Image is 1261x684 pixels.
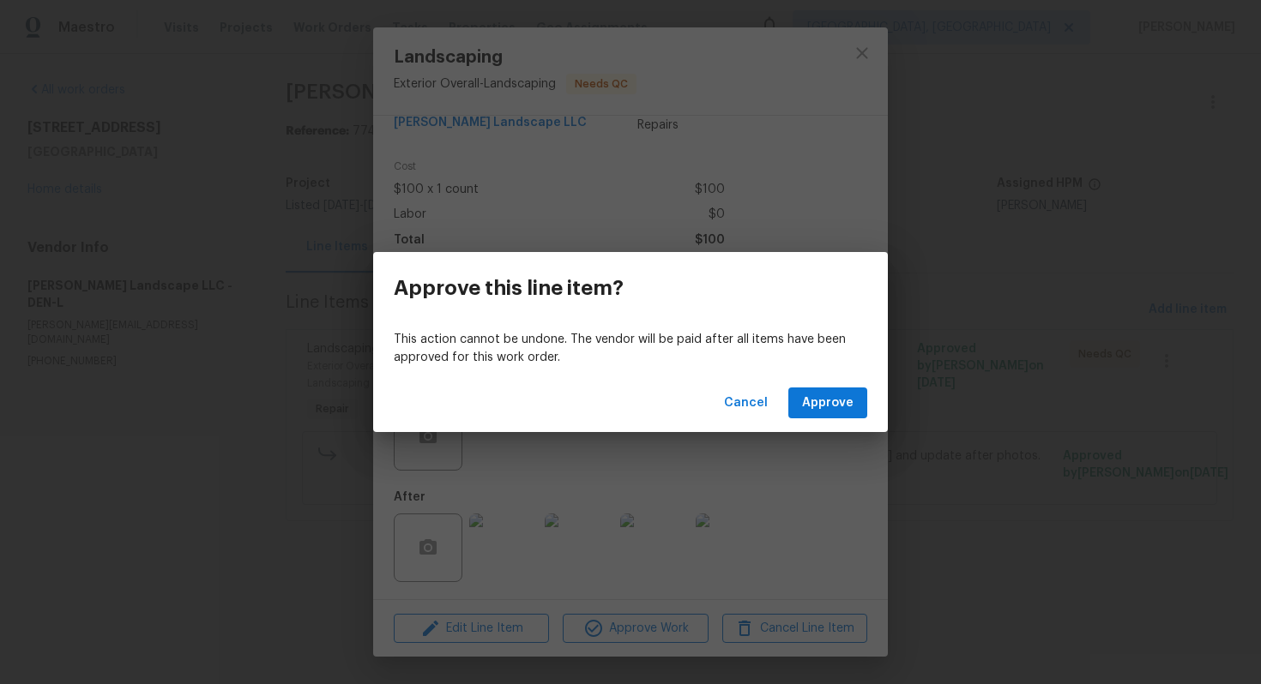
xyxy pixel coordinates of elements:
h3: Approve this line item? [394,276,624,300]
button: Cancel [717,387,775,419]
p: This action cannot be undone. The vendor will be paid after all items have been approved for this... [394,331,867,367]
span: Cancel [724,393,768,414]
span: Approve [802,393,854,414]
button: Approve [788,387,867,419]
